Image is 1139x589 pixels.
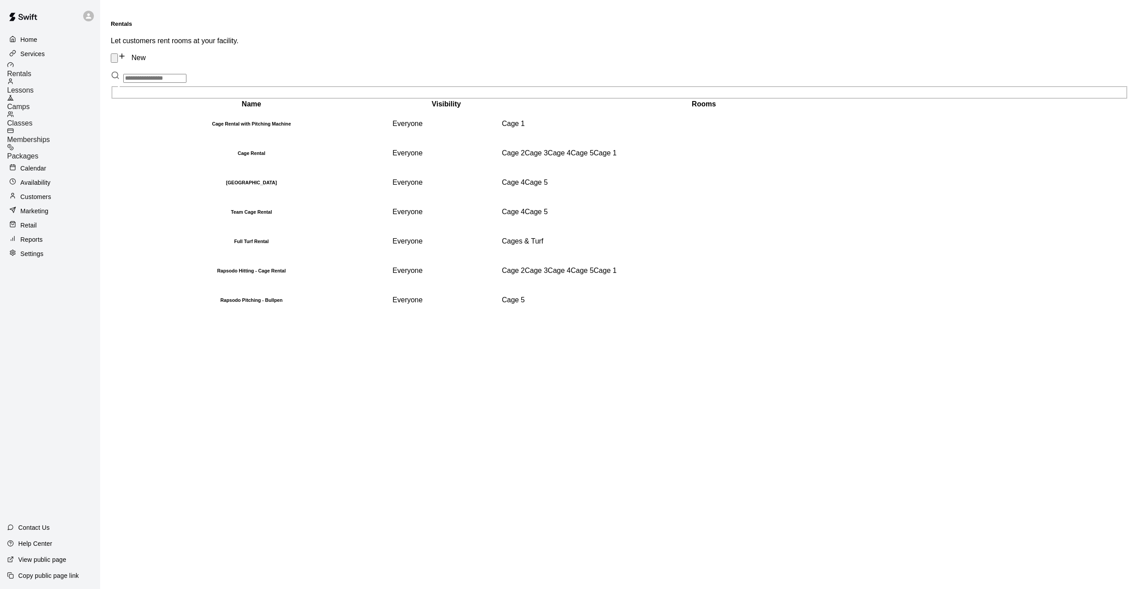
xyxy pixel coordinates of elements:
[7,111,100,127] a: Classes
[111,99,916,315] table: simple table
[7,119,32,127] span: Classes
[7,136,50,143] span: Memberships
[18,571,79,580] p: Copy public page link
[502,179,525,186] span: Cage 4
[18,555,66,564] p: View public page
[112,150,391,156] h6: Cage Rental
[7,78,100,94] a: Lessons
[111,20,1128,27] h5: Rentals
[432,100,461,108] b: Visibility
[7,86,34,94] span: Lessons
[392,208,423,215] span: Everyone
[118,54,145,61] a: New
[502,208,525,215] span: Cage 4
[112,239,391,244] h6: Full Turf Rental
[502,149,525,157] span: Cage 2
[392,179,423,186] span: Everyone
[20,49,45,58] p: Services
[392,296,500,304] div: This service is visible to all of your customers
[112,209,391,215] h6: Team Cage Rental
[392,237,500,245] div: This service is visible to all of your customers
[525,149,548,157] span: Cage 3
[548,267,571,274] span: Cage 4
[7,127,100,144] a: Memberships
[7,70,31,77] span: Rentals
[7,162,93,175] a: Calendar
[392,237,423,245] span: Everyone
[20,249,44,258] p: Settings
[7,94,100,111] a: Camps
[502,296,525,304] span: Cage 5
[7,152,38,160] span: Packages
[20,35,37,44] p: Home
[392,267,423,274] span: Everyone
[7,233,93,246] a: Reports
[20,207,48,215] p: Marketing
[525,208,548,215] span: Cage 5
[502,267,525,274] span: Cage 2
[112,268,391,273] h6: Rapsodo Hitting - Cage Rental
[392,267,500,275] div: This service is visible to all of your customers
[392,179,500,187] div: This service is visible to all of your customers
[571,267,594,274] span: Cage 5
[7,204,93,218] a: Marketing
[571,149,594,157] span: Cage 5
[7,61,100,78] a: Rentals
[20,221,37,230] p: Retail
[7,47,93,61] a: Services
[18,539,52,548] p: Help Center
[392,296,423,304] span: Everyone
[392,120,423,127] span: Everyone
[7,190,93,203] a: Customers
[392,208,500,216] div: This service is visible to all of your customers
[242,100,261,108] b: Name
[112,121,391,126] h6: Cage Rental with Pitching Machine
[392,149,500,157] div: This service is visible to all of your customers
[7,144,100,160] a: Packages
[594,267,617,274] span: Cage 1
[7,219,93,232] a: Retail
[20,235,43,244] p: Reports
[20,192,51,201] p: Customers
[502,237,543,245] span: Cages & Turf
[112,180,391,185] h6: [GEOGRAPHIC_DATA]
[20,178,51,187] p: Availability
[7,33,93,46] a: Home
[525,267,548,274] span: Cage 3
[392,149,423,157] span: Everyone
[20,164,46,173] p: Calendar
[111,53,118,63] button: Rental settings
[525,179,548,186] span: Cage 5
[7,176,93,189] a: Availability
[692,100,716,108] b: Rooms
[111,37,1128,45] p: Let customers rent rooms at your facility.
[7,247,93,260] a: Settings
[594,149,617,157] span: Cage 1
[7,103,30,110] span: Camps
[112,297,391,303] h6: Rapsodo Pitching - Bullpen
[502,120,525,127] span: Cage 1
[392,120,500,128] div: This service is visible to all of your customers
[548,149,571,157] span: Cage 4
[18,523,50,532] p: Contact Us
